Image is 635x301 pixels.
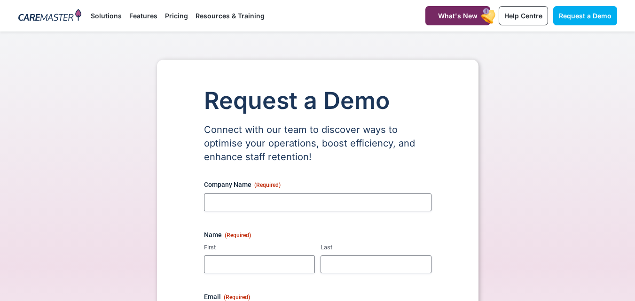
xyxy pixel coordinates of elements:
[225,232,251,239] span: (Required)
[425,6,490,25] a: What's New
[204,230,251,239] legend: Name
[559,12,611,20] span: Request a Demo
[499,6,548,25] a: Help Centre
[553,6,617,25] a: Request a Demo
[18,9,82,23] img: CareMaster Logo
[224,294,250,301] span: (Required)
[204,123,431,164] p: Connect with our team to discover ways to optimise your operations, boost efficiency, and enhance...
[204,88,431,114] h1: Request a Demo
[204,180,431,189] label: Company Name
[204,243,315,252] label: First
[254,182,281,188] span: (Required)
[438,12,478,20] span: What's New
[321,243,431,252] label: Last
[504,12,542,20] span: Help Centre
